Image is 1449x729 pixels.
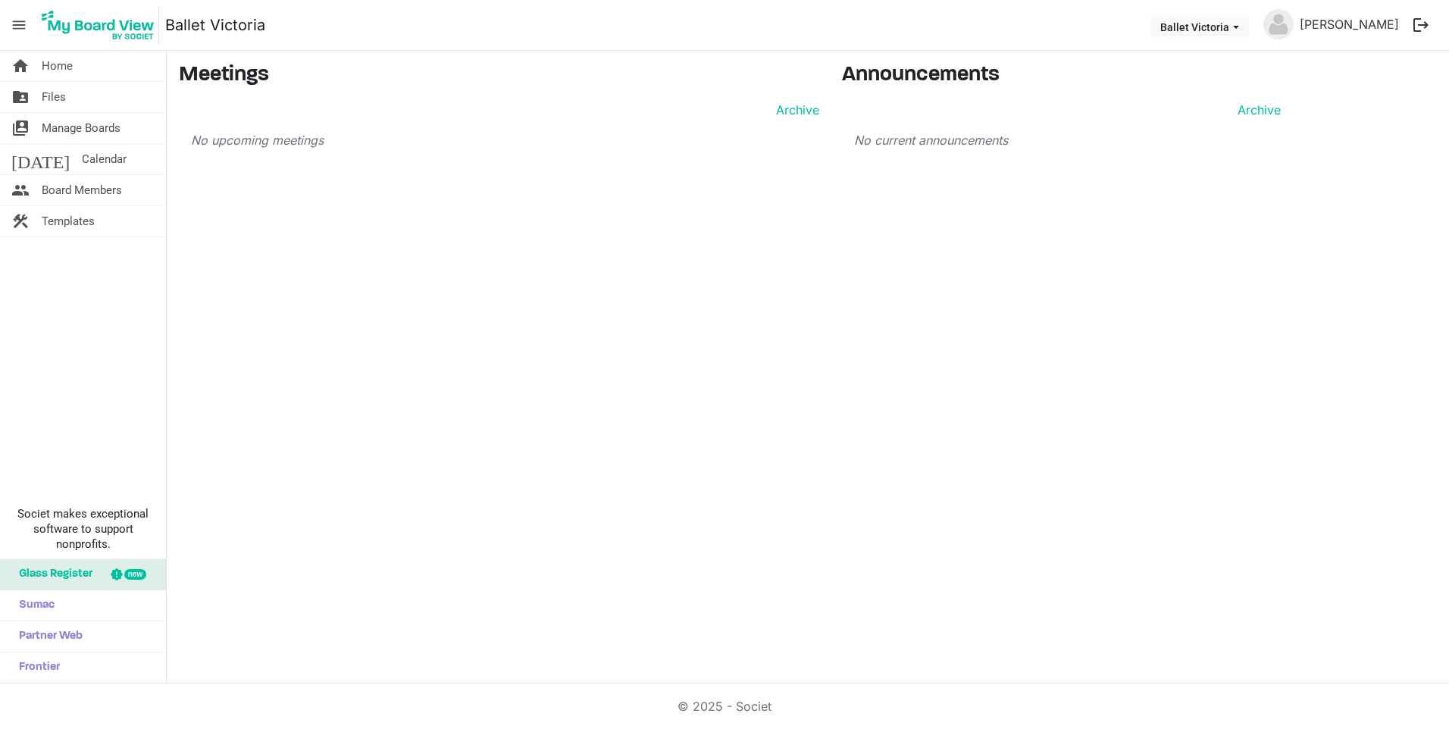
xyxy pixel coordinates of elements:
[7,506,159,552] span: Societ makes exceptional software to support nonprofits.
[678,699,771,714] a: © 2025 - Societ
[11,144,70,174] span: [DATE]
[82,144,127,174] span: Calendar
[42,82,66,112] span: Files
[124,569,146,580] div: new
[1231,101,1281,119] a: Archive
[11,51,30,81] span: home
[11,206,30,236] span: construction
[11,621,83,652] span: Partner Web
[37,6,165,44] a: My Board View Logo
[37,6,159,44] img: My Board View Logo
[42,113,120,143] span: Manage Boards
[1263,9,1294,39] img: no-profile-picture.svg
[42,175,122,205] span: Board Members
[1405,9,1437,41] button: logout
[1294,9,1405,39] a: [PERSON_NAME]
[191,131,819,149] p: No upcoming meetings
[11,175,30,205] span: people
[770,101,819,119] a: Archive
[5,11,33,39] span: menu
[179,63,819,89] h3: Meetings
[854,131,1281,149] p: No current announcements
[1150,16,1249,37] button: Ballet Victoria dropdownbutton
[42,51,73,81] span: Home
[11,82,30,112] span: folder_shared
[11,590,55,621] span: Sumac
[11,652,60,683] span: Frontier
[42,206,95,236] span: Templates
[842,63,1293,89] h3: Announcements
[11,113,30,143] span: switch_account
[165,10,265,40] a: Ballet Victoria
[11,559,92,590] span: Glass Register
